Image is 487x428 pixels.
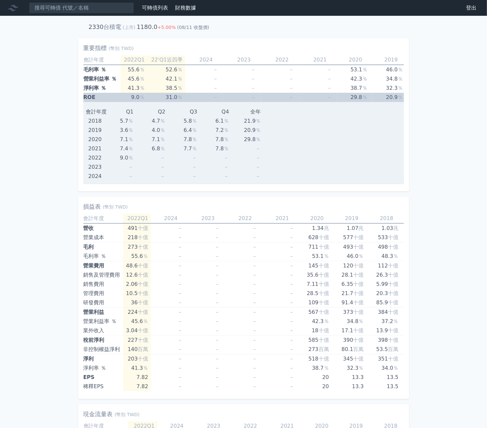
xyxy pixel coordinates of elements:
span: － [252,290,257,296]
span: +5.00% [157,25,177,30]
span: － [252,234,257,240]
td: 31.0 [147,93,185,102]
td: 會計年度 [83,55,121,65]
td: 7.1 [134,135,166,144]
td: 373 [334,308,369,317]
td: 112 [369,261,404,271]
span: 十億 [138,327,148,334]
span: － [177,225,183,231]
span: － [215,225,220,231]
td: 9.0 [102,153,134,163]
td: 10.5 [123,289,151,298]
td: 7.8 [197,135,229,144]
td: 2021 [86,144,102,153]
span: ％ [143,253,148,259]
td: 2024 [185,55,223,65]
span: － [256,173,261,179]
span: － [327,76,332,82]
td: 29.8 [229,135,261,144]
span: 十億 [388,356,399,362]
td: 毛利率 ％ [83,65,121,74]
span: 十億 [138,234,148,240]
span: ％ [224,145,229,152]
span: － [177,244,183,250]
span: － [252,253,257,259]
span: (幣別 TWD) [109,45,134,52]
span: － [215,244,220,250]
span: ％ [192,127,197,133]
span: ％ [160,118,166,124]
span: － [327,94,332,100]
td: 218 [123,233,151,242]
span: － [252,299,257,306]
td: 1.34 [299,223,334,233]
span: － [289,281,294,287]
span: ％ [256,136,261,142]
span: － [252,244,257,250]
td: 2020 [86,135,102,144]
td: 628 [299,233,334,242]
span: － [256,164,261,170]
span: 十億 [388,263,399,269]
span: ％ [192,145,197,152]
span: － [213,66,218,73]
span: 十億 [388,299,399,306]
td: 2018 [369,214,404,223]
td: 2.06 [123,280,151,289]
td: 273 [123,242,151,252]
span: 十億 [319,272,329,278]
td: 567 [299,308,334,317]
td: 2021 [262,214,299,223]
td: 2023 [188,214,225,223]
span: 十億 [319,290,329,296]
td: 4.7 [134,116,166,126]
td: 491 [123,223,151,233]
td: 711 [299,242,334,252]
span: ％ [324,253,329,259]
td: 管理費用 [83,289,123,298]
span: － [128,173,134,179]
td: Q3 [166,107,197,116]
span: ％ [160,127,166,133]
span: ％ [224,136,229,142]
td: ROE [83,93,121,102]
span: 十億 [353,263,364,269]
span: － [160,155,166,161]
span: － [289,299,294,306]
td: 26.3 [369,270,404,280]
span: － [289,253,294,259]
td: 銷售及管理費用 [83,270,123,280]
span: ％ [177,76,183,82]
span: － [327,66,332,73]
span: 十億 [388,327,399,334]
span: － [192,164,197,170]
span: － [177,299,183,306]
td: 營業費用 [83,261,123,271]
td: 2019 [86,126,102,135]
td: 109 [299,298,334,308]
td: 38.5 [147,84,185,93]
td: 42.1 [147,74,185,84]
td: 2018 [86,116,102,126]
span: 百萬 [388,346,399,352]
td: 9.0 [121,93,147,102]
span: ％ [398,94,403,100]
td: 7.2 [197,126,229,135]
span: 十億 [353,356,364,362]
td: 28.1 [334,270,369,280]
span: － [213,94,218,100]
td: 2023 [223,55,261,65]
td: 48.3 [369,252,404,261]
span: － [289,263,294,269]
td: 2019 [334,214,369,223]
span: － [256,155,261,161]
td: Q1 [102,107,134,116]
a: 財務數據 [175,5,196,11]
span: 十億 [319,263,329,269]
span: － [224,173,229,179]
span: ％ [128,118,134,124]
td: 7.4 [102,144,134,153]
a: 登出 [461,3,482,13]
td: 224 [123,308,151,317]
span: 22'Q1近四季 [151,57,183,63]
